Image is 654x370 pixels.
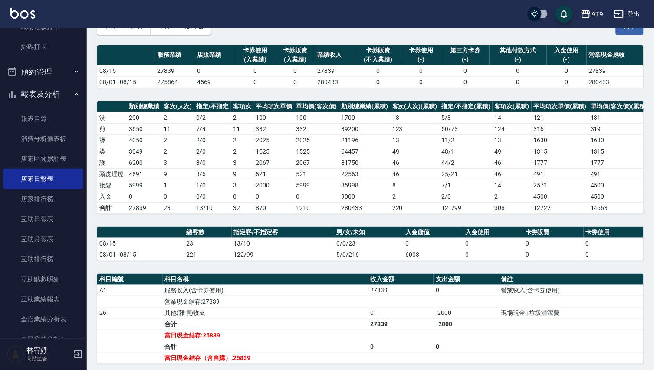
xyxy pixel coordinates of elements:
td: 27839 [368,285,434,296]
td: 2 [390,191,440,202]
td: 0 [401,65,441,76]
th: 單均價(客次價)(累積) [588,101,650,112]
th: 客項次(累積) [493,101,532,112]
td: 洗 [97,112,127,123]
td: 0 [403,238,463,249]
td: 0 [127,191,161,202]
td: 100 [294,112,339,123]
td: 1630 [588,134,650,146]
td: 46 [493,168,532,180]
table: a dense table [97,45,644,88]
th: 客次(人次) [161,101,194,112]
td: 0 [235,76,275,88]
td: 121 [532,112,589,123]
td: 0 [434,285,499,296]
a: 互助業績報表 [3,289,83,309]
td: 200 [127,112,161,123]
td: 0 [523,238,583,249]
td: 35998 [339,180,390,191]
th: 類別總業績(累積) [339,101,390,112]
td: 0 [195,65,235,76]
td: 521 [253,168,294,180]
button: save [555,5,573,23]
td: 5 / 8 [439,112,493,123]
td: 14663 [588,202,650,213]
td: 4050 [127,134,161,146]
td: 2 [231,146,253,157]
td: 8 [390,180,440,191]
td: 2 [161,134,194,146]
td: 剪 [97,123,127,134]
th: 收入金額 [368,274,434,285]
td: 7 / 4 [194,123,231,134]
td: 4500 [588,180,650,191]
td: 280433 [315,76,355,88]
td: 46 [390,168,440,180]
td: 0 [368,341,434,352]
td: 接髮 [97,180,127,191]
td: 合計 [163,341,368,352]
th: 平均項次單價(累積) [532,101,589,112]
td: 0 [547,76,587,88]
td: 26 [97,307,163,318]
th: 服務業績 [155,45,195,65]
td: 4691 [127,168,161,180]
th: 店販業績 [195,45,235,65]
td: 0 [584,238,644,249]
td: 11 [161,123,194,134]
td: 0 [401,76,441,88]
th: 客項次 [231,101,253,112]
a: 店家區間累計表 [3,149,83,169]
td: 1777 [532,157,589,168]
td: 燙 [97,134,127,146]
td: 11 [231,123,253,134]
th: 備註 [499,274,644,285]
td: 0 / 0 [194,191,231,202]
td: 27839 [587,65,644,76]
td: 5999 [127,180,161,191]
td: 0 [253,191,294,202]
td: 1525 [294,146,339,157]
td: 2067 [253,157,294,168]
td: 280433 [339,202,390,213]
td: 2571 [532,180,589,191]
td: 13 [390,134,440,146]
td: 08/15 [97,65,155,76]
a: 消費分析儀表板 [3,129,83,149]
td: 220 [390,202,440,213]
a: 掃碼打卡 [3,37,83,57]
td: 08/15 [97,238,184,249]
td: 4569 [195,76,235,88]
div: 卡券販賣 [277,46,313,55]
td: 4500 [588,191,650,202]
td: 22563 [339,168,390,180]
h5: 林宥妤 [26,346,71,355]
td: 服務收入(含卡券使用) [163,285,368,296]
th: 科目名稱 [163,274,368,285]
td: 0 [355,65,401,76]
div: 卡券販賣 [357,46,399,55]
td: 0 [434,341,499,352]
button: AT9 [577,5,607,23]
td: 27839 [368,318,434,330]
a: 互助排行榜 [3,249,83,269]
td: 27839 [127,202,161,213]
td: 23 [161,202,194,213]
td: 2000 [253,180,294,191]
td: -2000 [434,318,499,330]
div: (-) [492,55,544,64]
td: 1315 [588,146,650,157]
td: 合計 [97,202,127,213]
a: 互助點數明細 [3,269,83,289]
td: 27839 [315,65,355,76]
div: 第三方卡券 [444,46,488,55]
td: 其他(雜項)收支 [163,307,368,318]
td: 1630 [532,134,589,146]
td: 13 [390,112,440,123]
td: 2 [231,112,253,123]
td: 染 [97,146,127,157]
th: 單均價(客次價) [294,101,339,112]
td: 308 [493,202,532,213]
a: 互助月報表 [3,229,83,249]
td: 64457 [339,146,390,157]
